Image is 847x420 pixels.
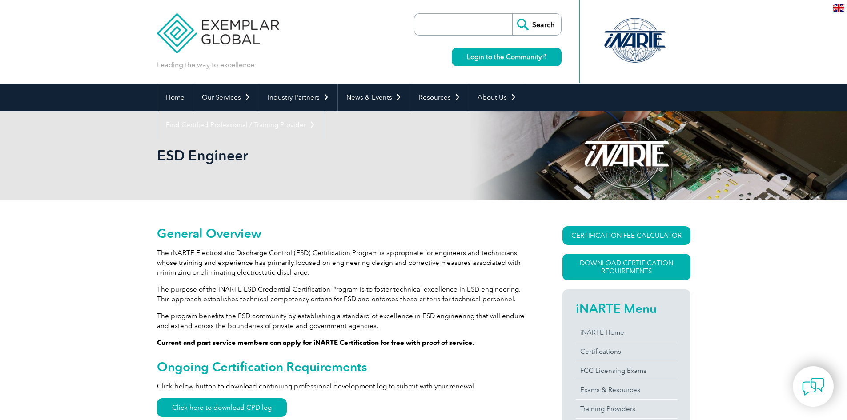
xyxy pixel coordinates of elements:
[512,14,561,35] input: Search
[338,84,410,111] a: News & Events
[576,342,677,361] a: Certifications
[157,381,530,391] p: Click below button to download continuing professional development log to submit with your renewal.
[157,111,324,139] a: Find Certified Professional / Training Provider
[193,84,259,111] a: Our Services
[469,84,525,111] a: About Us
[157,360,530,374] h2: Ongoing Certification Requirements
[259,84,337,111] a: Industry Partners
[576,380,677,399] a: Exams & Resources
[452,48,562,66] a: Login to the Community
[576,400,677,418] a: Training Providers
[833,4,844,12] img: en
[562,254,690,280] a: Download Certification Requirements
[157,311,530,331] p: The program benefits the ESD community by establishing a standard of excellence in ESD engineerin...
[157,84,193,111] a: Home
[157,284,530,304] p: The purpose of the iNARTE ESD Credential Certification Program is to foster technical excellence ...
[157,398,287,417] a: Click here to download CPD log
[157,147,498,164] h1: ESD Engineer
[157,226,530,240] h2: General Overview
[157,339,474,347] strong: Current and past service members can apply for iNARTE Certification for free with proof of service.
[802,376,824,398] img: contact-chat.png
[157,60,254,70] p: Leading the way to excellence
[157,248,530,277] p: The iNARTE Electrostatic Discharge Control (ESD) Certification Program is appropriate for enginee...
[562,226,690,245] a: CERTIFICATION FEE CALCULATOR
[410,84,469,111] a: Resources
[576,361,677,380] a: FCC Licensing Exams
[542,54,546,59] img: open_square.png
[576,323,677,342] a: iNARTE Home
[576,301,677,316] h2: iNARTE Menu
